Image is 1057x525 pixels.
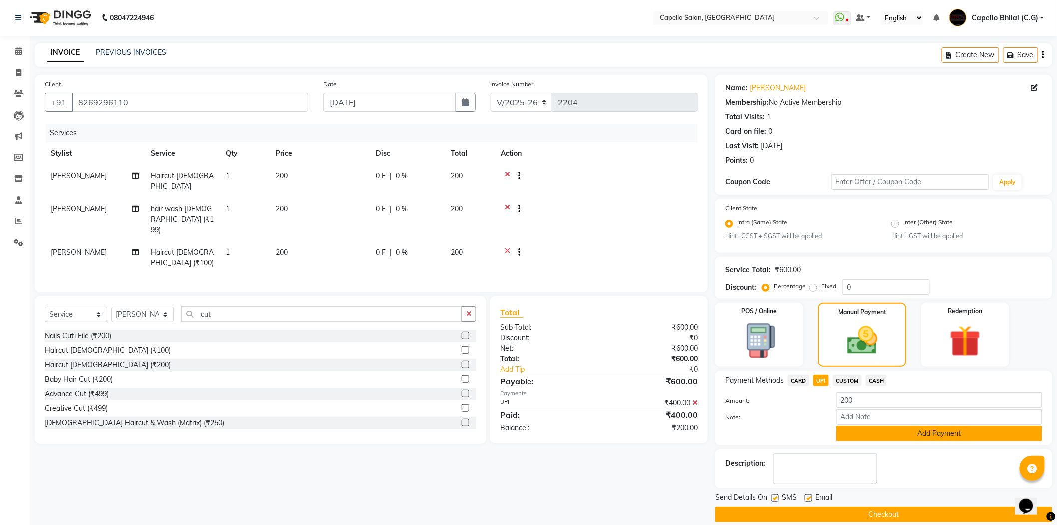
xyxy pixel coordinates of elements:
label: Client State [725,204,757,213]
span: 1 [226,248,230,257]
button: Apply [993,175,1022,190]
img: logo [25,4,94,32]
div: No Active Membership [725,97,1042,108]
label: Manual Payment [838,308,886,317]
input: Add Note [836,409,1042,425]
input: Search or Scan [181,306,462,322]
span: | [390,204,392,214]
span: UPI [813,375,829,386]
div: ₹400.00 [599,409,705,421]
span: Send Details On [715,492,767,505]
span: Total [500,307,523,318]
label: Date [323,80,337,89]
th: Qty [220,142,270,165]
span: 0 F [376,247,386,258]
label: Client [45,80,61,89]
small: Hint : CGST + SGST will be applied [725,232,876,241]
label: Note: [718,413,828,422]
label: POS / Online [742,307,777,316]
div: Discount: [493,333,599,343]
span: Payment Methods [725,375,784,386]
label: Percentage [774,282,806,291]
th: Price [270,142,370,165]
span: 200 [276,171,288,180]
div: Points: [725,155,748,166]
div: Total Visits: [725,112,765,122]
div: Total: [493,354,599,364]
div: 0 [750,155,754,166]
input: Enter Offer / Coupon Code [831,174,990,190]
div: ₹0 [617,364,706,375]
div: ₹600.00 [599,354,705,364]
label: Redemption [948,307,983,316]
span: [PERSON_NAME] [51,171,107,180]
div: ₹0 [599,333,705,343]
img: Capello Bhilai (C.G) [949,9,967,26]
a: [PERSON_NAME] [750,83,806,93]
div: Balance : [493,423,599,433]
label: Amount: [718,396,828,405]
div: Coupon Code [725,177,831,187]
th: Stylist [45,142,145,165]
span: 0 % [396,171,408,181]
span: | [390,247,392,258]
button: Add Payment [836,426,1042,441]
span: Haircut [DEMOGRAPHIC_DATA] (₹100) [151,248,214,267]
b: 08047224946 [110,4,154,32]
iframe: chat widget [1015,485,1047,515]
div: Net: [493,343,599,354]
input: Search by Name/Mobile/Email/Code [72,93,308,112]
small: Hint : IGST will be applied [891,232,1042,241]
a: INVOICE [47,44,84,62]
div: Paid: [493,409,599,421]
span: 0 % [396,247,408,258]
div: Nails Cut+File (₹200) [45,331,111,341]
div: Services [46,124,705,142]
div: Payments [500,389,698,398]
div: Haircut [DEMOGRAPHIC_DATA] (₹200) [45,360,171,370]
label: Invoice Number [491,80,534,89]
a: PREVIOUS INVOICES [96,48,166,57]
div: ₹400.00 [599,398,705,408]
div: Baby Hair Cut (₹200) [45,374,113,385]
div: ₹600.00 [775,265,801,275]
button: Save [1003,47,1038,63]
button: Checkout [715,507,1052,522]
div: [DATE] [761,141,782,151]
th: Total [445,142,495,165]
span: CASH [866,375,887,386]
div: ₹600.00 [599,375,705,387]
span: CUSTOM [833,375,862,386]
span: 200 [451,171,463,180]
div: Advance Cut (₹499) [45,389,109,399]
div: ₹600.00 [599,343,705,354]
span: Email [815,492,832,505]
span: [PERSON_NAME] [51,204,107,213]
a: Add Tip [493,364,617,375]
th: Service [145,142,220,165]
span: 0 F [376,204,386,214]
div: [DEMOGRAPHIC_DATA] Haircut & Wash (Matrix) (₹250) [45,418,224,428]
div: UPI [493,398,599,408]
img: _cash.svg [838,323,887,358]
label: Inter (Other) State [903,218,953,230]
div: Creative Cut (₹499) [45,403,108,414]
label: Fixed [821,282,836,291]
div: Card on file: [725,126,766,137]
span: 200 [451,248,463,257]
span: | [390,171,392,181]
span: 200 [276,204,288,213]
div: Name: [725,83,748,93]
span: hair wash [DEMOGRAPHIC_DATA] (₹199) [151,204,214,234]
button: +91 [45,93,73,112]
span: 1 [226,171,230,180]
span: 0 F [376,171,386,181]
th: Action [495,142,698,165]
div: Membership: [725,97,769,108]
span: SMS [782,492,797,505]
span: 200 [451,204,463,213]
button: Create New [942,47,999,63]
label: Intra (Same) State [737,218,787,230]
div: ₹200.00 [599,423,705,433]
input: Amount [836,392,1042,408]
